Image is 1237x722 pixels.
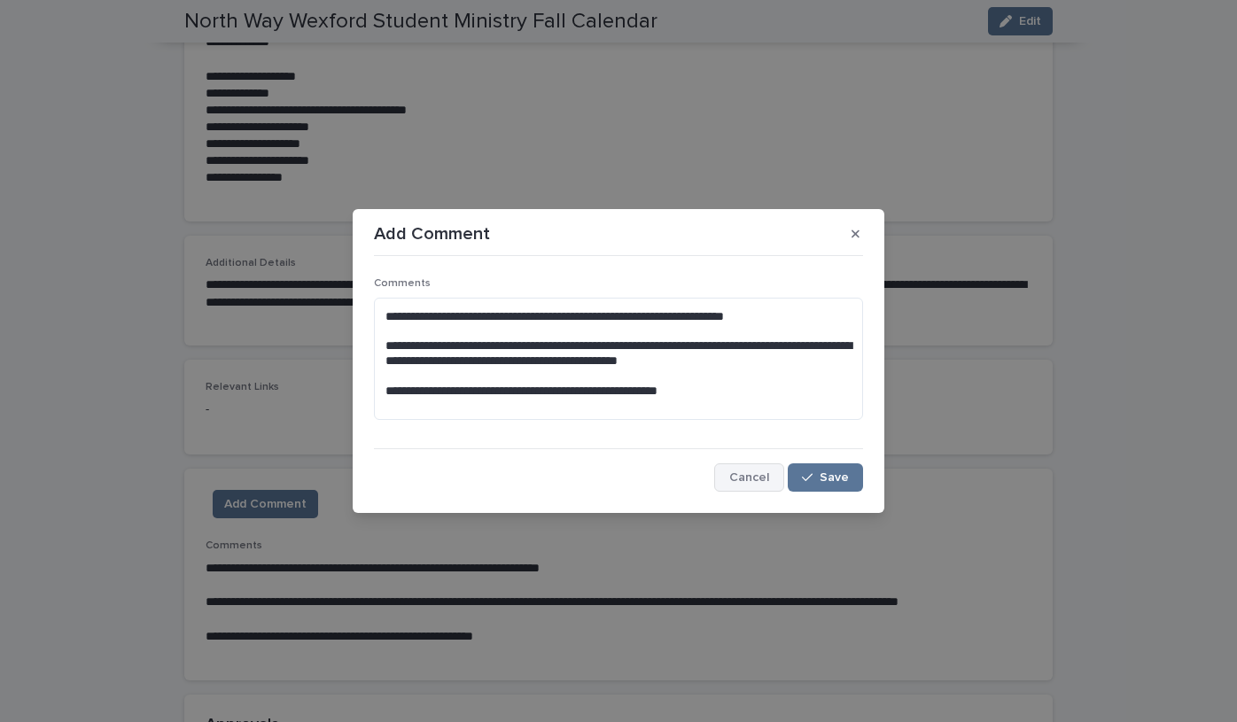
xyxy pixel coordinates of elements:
p: Add Comment [374,223,490,245]
span: Save [820,471,849,484]
span: Comments [374,278,431,289]
button: Save [788,463,863,492]
span: Cancel [729,471,769,484]
button: Cancel [714,463,784,492]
